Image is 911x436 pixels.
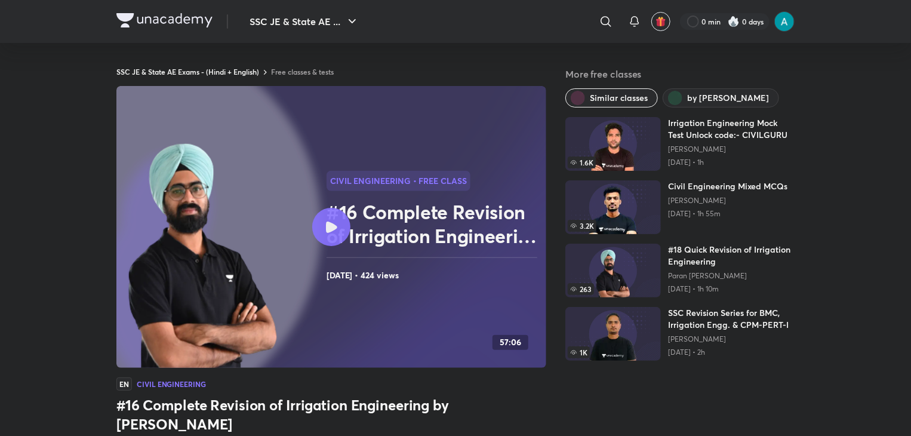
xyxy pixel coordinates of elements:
[116,13,213,30] a: Company Logo
[568,220,596,232] span: 3.2K
[500,337,521,348] h4: 57:06
[728,16,740,27] img: streak
[327,268,541,283] h4: [DATE] • 424 views
[668,348,795,357] p: [DATE] • 2h
[668,271,795,281] a: Paran [PERSON_NAME]
[668,180,787,192] h6: Civil Engineering Mixed MCQs
[116,67,259,76] a: SSC JE & State AE Exams - (Hindi + English)
[668,244,795,268] h6: #18 Quick Revision of Irrigation Engineering
[116,395,546,434] h3: #16 Complete Revision of Irrigation Engineering by [PERSON_NAME]
[116,377,132,391] span: EN
[663,88,779,108] button: by Paran Raj Bhatia
[668,307,795,331] h6: SSC Revision Series for BMC, Irrigation Engg. & CPM-PERT-I
[271,67,334,76] a: Free classes & tests
[668,334,795,344] a: [PERSON_NAME]
[327,200,541,248] h2: #16 Complete Revision of Irrigation Engineering by [PERSON_NAME]
[242,10,367,33] button: SSC JE & State AE ...
[668,284,795,294] p: [DATE] • 1h 10m
[668,158,795,167] p: [DATE] • 1h
[565,67,795,81] h5: More free classes
[568,346,590,358] span: 1K
[668,209,787,219] p: [DATE] • 1h 55m
[668,117,795,141] h6: Irrigation Engineering Mock Test Unlock code:- CIVILGURU
[655,16,666,27] img: avatar
[651,12,670,31] button: avatar
[668,145,795,154] a: [PERSON_NAME]
[116,13,213,27] img: Company Logo
[668,196,787,205] a: [PERSON_NAME]
[568,156,596,168] span: 1.6K
[565,88,658,108] button: Similar classes
[687,92,769,104] span: by Paran Raj Bhatia
[568,283,594,295] span: 263
[137,380,206,388] h4: Civil Engineering
[590,92,648,104] span: Similar classes
[774,11,795,32] img: Ajay Singh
